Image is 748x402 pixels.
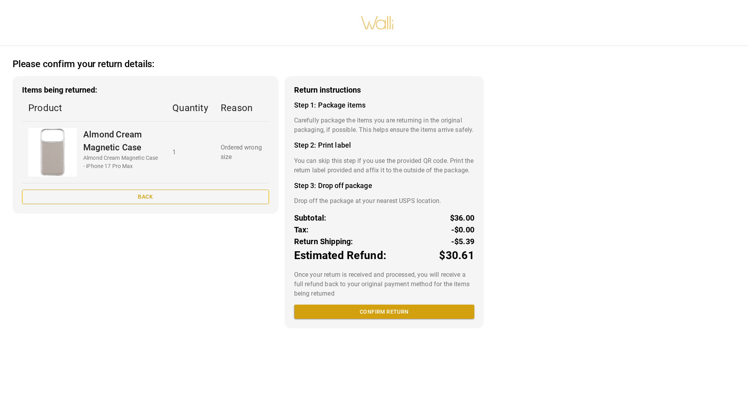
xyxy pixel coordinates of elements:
p: 1 [172,148,208,157]
p: Almond Cream Magnetic Case - iPhone 17 Pro Max [83,154,160,170]
p: Subtotal: [294,212,327,224]
h4: Step 2: Print label [294,141,474,150]
p: Reason [221,101,263,115]
h2: Please confirm your return details: [13,58,154,70]
h3: Return instructions [294,86,474,95]
h4: Step 1: Package items [294,101,474,110]
p: -$5.39 [451,236,474,247]
p: Ordered wrong size [221,143,263,162]
button: Back [22,190,269,204]
button: Confirm return [294,305,474,319]
p: Carefully package the items you are returning in the original packaging, if possible. This helps ... [294,116,474,135]
p: -$0.00 [451,224,474,236]
p: Once your return is received and processed, you will receive a full refund back to your original ... [294,270,474,298]
p: Quantity [172,101,208,115]
img: walli-inc.myshopify.com [360,6,394,40]
p: Drop off the package at your nearest USPS location. [294,196,474,206]
p: Return Shipping: [294,236,353,247]
p: Estimated Refund: [294,247,386,264]
p: Product [28,101,160,115]
h4: Step 3: Drop off package [294,181,474,190]
p: $36.00 [450,212,474,224]
h3: Items being returned: [22,86,269,95]
p: Tax: [294,224,309,236]
p: $30.61 [439,247,474,264]
p: Almond Cream Magnetic Case [83,128,160,154]
p: You can skip this step if you use the provided QR code. Print the return label provided and affix... [294,156,474,175]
